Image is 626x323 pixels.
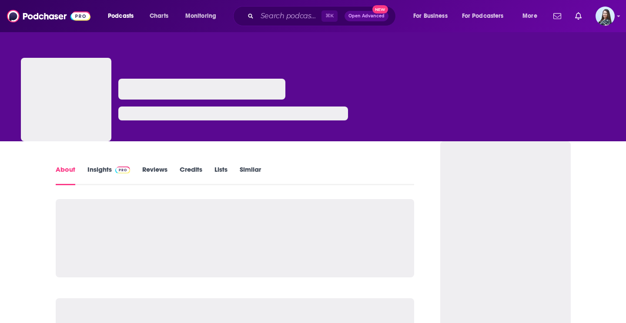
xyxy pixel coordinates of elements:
a: Lists [214,165,228,185]
a: InsightsPodchaser Pro [87,165,131,185]
span: Monitoring [185,10,216,22]
a: About [56,165,75,185]
a: Charts [144,9,174,23]
button: Show profile menu [596,7,615,26]
span: Podcasts [108,10,134,22]
a: Credits [180,165,202,185]
img: User Profile [596,7,615,26]
div: Search podcasts, credits, & more... [241,6,404,26]
span: ⌘ K [321,10,338,22]
a: Reviews [142,165,167,185]
a: Show notifications dropdown [550,9,565,23]
span: For Business [413,10,448,22]
a: Similar [240,165,261,185]
button: open menu [456,9,516,23]
span: Logged in as brookefortierpr [596,7,615,26]
img: Podchaser Pro [115,166,131,173]
span: New [372,5,388,13]
span: More [522,10,537,22]
input: Search podcasts, credits, & more... [257,9,321,23]
button: open menu [407,9,459,23]
button: Open AdvancedNew [345,11,388,21]
button: open menu [179,9,228,23]
button: open menu [516,9,548,23]
img: Podchaser - Follow, Share and Rate Podcasts [7,8,90,24]
span: Open Advanced [348,14,385,18]
span: For Podcasters [462,10,504,22]
a: Show notifications dropdown [572,9,585,23]
button: open menu [102,9,145,23]
span: Charts [150,10,168,22]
